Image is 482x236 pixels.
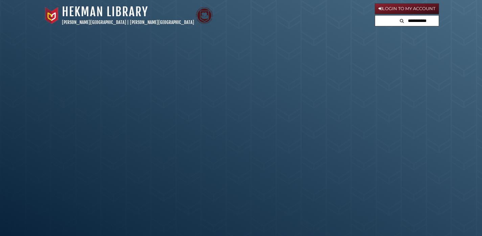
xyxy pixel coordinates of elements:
button: Search [398,16,406,25]
img: Calvin University [43,7,60,24]
a: [PERSON_NAME][GEOGRAPHIC_DATA] [62,20,126,25]
i: Search [400,19,404,23]
a: [PERSON_NAME][GEOGRAPHIC_DATA] [130,20,194,25]
a: Login to My Account [375,3,439,14]
a: Hekman Library [62,4,148,19]
img: Calvin Theological Seminary [196,7,213,24]
span: | [127,20,129,25]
